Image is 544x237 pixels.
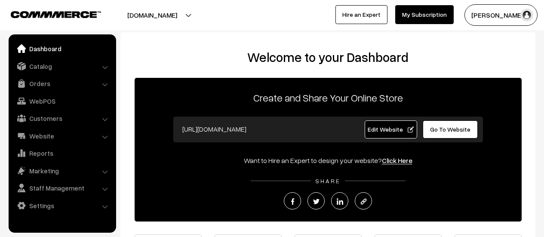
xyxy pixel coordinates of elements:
[135,155,522,166] div: Want to Hire an Expert to design your website?
[11,163,113,179] a: Marketing
[11,9,86,19] a: COMMMERCE
[11,198,113,213] a: Settings
[11,93,113,109] a: WebPOS
[430,126,470,133] span: Go To Website
[11,145,113,161] a: Reports
[11,58,113,74] a: Catalog
[464,4,538,26] button: [PERSON_NAME]
[520,9,533,22] img: user
[129,49,527,65] h2: Welcome to your Dashboard
[11,180,113,196] a: Staff Management
[423,120,478,139] a: Go To Website
[11,11,101,18] img: COMMMERCE
[311,177,345,185] span: SHARE
[335,5,387,24] a: Hire an Expert
[11,76,113,91] a: Orders
[97,4,207,26] button: [DOMAIN_NAME]
[382,156,412,165] a: Click Here
[11,111,113,126] a: Customers
[11,128,113,144] a: Website
[135,90,522,105] p: Create and Share Your Online Store
[368,126,414,133] span: Edit Website
[11,41,113,56] a: Dashboard
[365,120,417,139] a: Edit Website
[395,5,454,24] a: My Subscription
